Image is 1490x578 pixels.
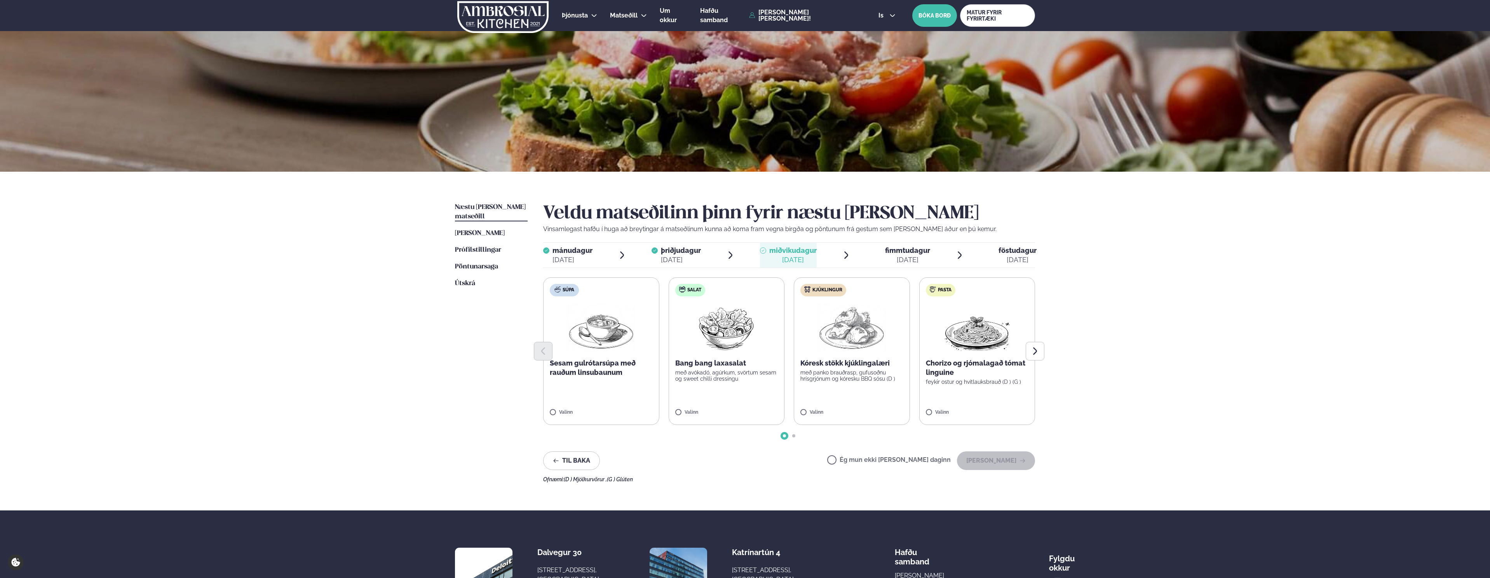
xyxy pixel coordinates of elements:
[999,255,1037,265] div: [DATE]
[700,7,728,24] span: Hafðu samband
[661,246,701,254] span: þriðjudagur
[679,286,685,292] img: salad.svg
[660,6,687,25] a: Um okkur
[562,11,588,20] a: Þjónusta
[543,203,1035,225] h2: Veldu matseðilinn þinn fyrir næstu [PERSON_NAME]
[817,303,886,352] img: Chicken-thighs.png
[800,369,903,382] p: með panko brauðrasp, gufusoðnu hrísgrjónum og kóresku BBQ sósu (D )
[610,12,638,19] span: Matseðill
[749,9,861,22] a: [PERSON_NAME] [PERSON_NAME]!
[455,229,505,238] a: [PERSON_NAME]
[769,255,817,265] div: [DATE]
[455,245,501,255] a: Prófílstillingar
[800,359,903,368] p: Kóresk stökk kjúklingalæri
[543,476,1035,482] div: Ofnæmi:
[552,255,593,265] div: [DATE]
[885,246,930,254] span: fimmtudagur
[700,6,745,25] a: Hafðu samband
[455,203,528,221] a: Næstu [PERSON_NAME] matseðill
[912,4,957,27] button: BÓKA BORÐ
[564,476,607,482] span: (D ) Mjólkurvörur ,
[455,247,501,253] span: Prófílstillingar
[872,12,901,19] button: is
[562,12,588,19] span: Þjónusta
[563,287,574,293] span: Súpa
[661,255,701,265] div: [DATE]
[960,4,1035,27] a: MATUR FYRIR FYRIRTÆKI
[537,548,599,557] div: Dalvegur 30
[455,279,475,288] a: Útskrá
[534,342,552,360] button: Previous slide
[943,303,1011,352] img: Spagetti.png
[930,286,936,292] img: pasta.svg
[885,255,930,265] div: [DATE]
[457,1,549,33] img: logo
[769,246,817,254] span: miðvikudagur
[1049,548,1075,573] div: Fylgdu okkur
[692,303,761,352] img: Salad.png
[455,230,505,237] span: [PERSON_NAME]
[1026,342,1044,360] button: Next slide
[926,359,1029,377] p: Chorizo og rjómalagað tómat linguine
[687,287,701,293] span: Salat
[660,7,677,24] span: Um okkur
[455,204,526,220] span: Næstu [PERSON_NAME] matseðill
[926,379,1029,385] p: feykir ostur og hvítlauksbrauð (D ) (G )
[8,554,24,570] a: Cookie settings
[552,246,593,254] span: mánudagur
[550,359,653,377] p: Sesam gulrótarsúpa með rauðum linsubaunum
[455,280,475,287] span: Útskrá
[567,303,635,352] img: Soup.png
[610,11,638,20] a: Matseðill
[804,286,810,292] img: chicken.svg
[455,263,498,270] span: Pöntunarsaga
[878,12,886,19] span: is
[607,476,633,482] span: (G ) Glúten
[543,225,1035,234] p: Vinsamlegast hafðu í huga að breytingar á matseðlinum kunna að koma fram vegna birgða og pöntunum...
[957,451,1035,470] button: [PERSON_NAME]
[455,262,498,272] a: Pöntunarsaga
[732,548,794,557] div: Katrínartún 4
[783,434,786,437] span: Go to slide 1
[554,286,561,292] img: soup.svg
[895,541,929,566] span: Hafðu samband
[938,287,952,293] span: Pasta
[999,246,1037,254] span: föstudagur
[675,369,778,382] p: með avókadó, agúrkum, svörtum sesam og sweet chilli dressingu
[675,359,778,368] p: Bang bang laxasalat
[543,451,600,470] button: Til baka
[792,434,795,437] span: Go to slide 2
[812,287,842,293] span: Kjúklingur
